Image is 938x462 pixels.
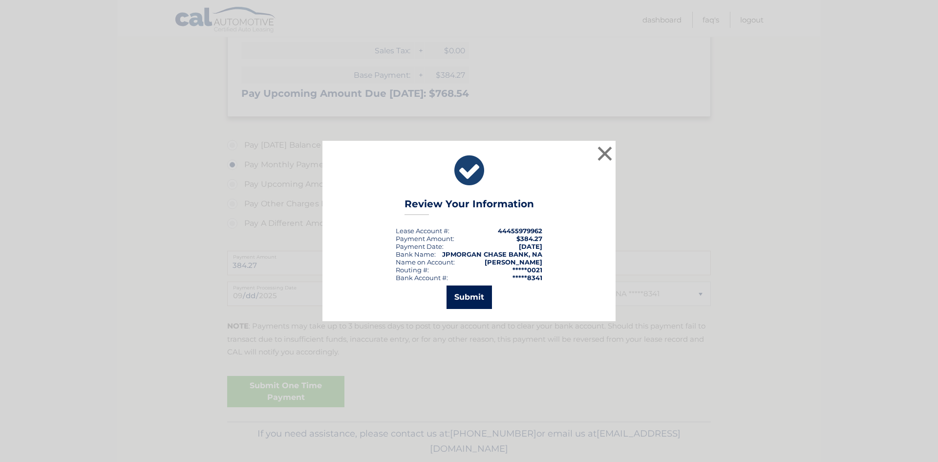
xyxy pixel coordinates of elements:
[396,242,444,250] div: :
[396,250,436,258] div: Bank Name:
[519,242,542,250] span: [DATE]
[396,235,454,242] div: Payment Amount:
[396,266,429,274] div: Routing #:
[595,144,615,163] button: ×
[516,235,542,242] span: $384.27
[396,242,442,250] span: Payment Date
[498,227,542,235] strong: 44455979962
[405,198,534,215] h3: Review Your Information
[447,286,492,309] button: Submit
[396,227,449,235] div: Lease Account #:
[442,250,542,258] strong: JPMORGAN CHASE BANK, NA
[485,258,542,266] strong: [PERSON_NAME]
[396,258,455,266] div: Name on Account:
[396,274,448,282] div: Bank Account #:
